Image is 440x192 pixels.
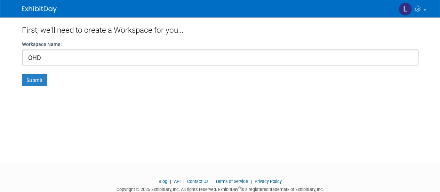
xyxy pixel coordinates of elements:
[187,179,209,184] a: Contact Us
[22,17,418,41] div: First, we'll need to create a Workspace for you...
[174,179,181,184] a: API
[238,186,241,190] sup: ®
[168,179,173,184] span: |
[22,41,62,48] label: Workspace Name:
[182,179,186,184] span: |
[22,74,47,86] button: Submit
[255,179,282,184] a: Privacy Policy
[215,179,248,184] a: Terms of Service
[210,179,214,184] span: |
[159,179,167,184] a: Blog
[399,2,412,16] img: Laura Flowers
[249,179,254,184] span: |
[22,6,57,13] img: ExhibitDay
[22,49,418,66] input: Name of your organization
